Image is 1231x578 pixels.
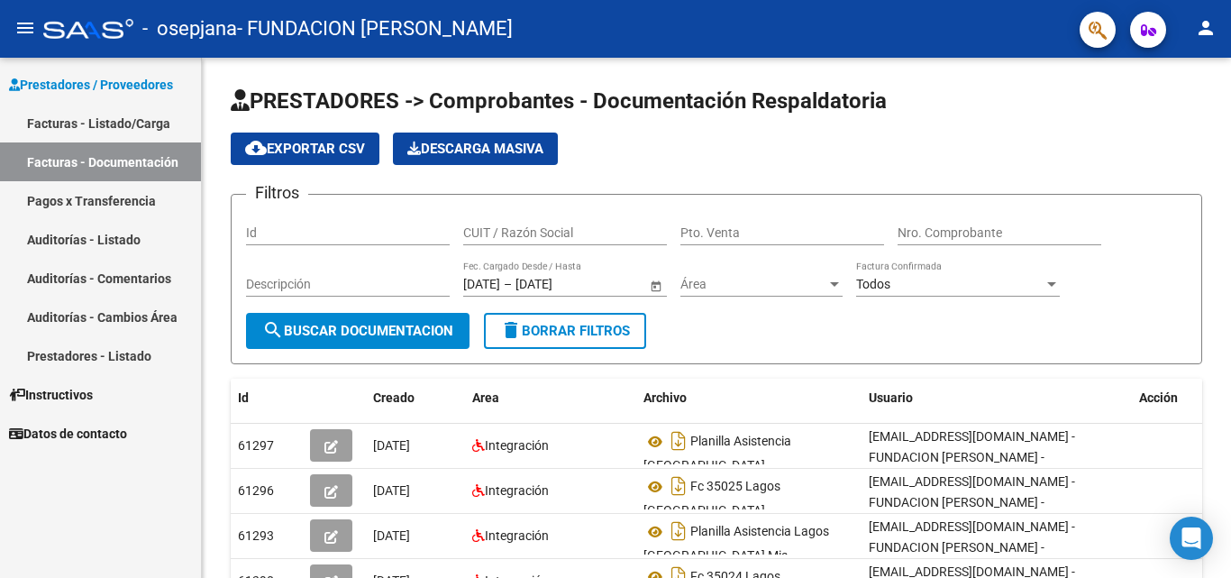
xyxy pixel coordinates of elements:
span: [EMAIL_ADDRESS][DOMAIN_NAME] - FUNDACION [PERSON_NAME] - [869,474,1075,509]
input: End date [515,277,604,292]
span: Descarga Masiva [407,141,543,157]
span: Id [238,390,249,405]
datatable-header-cell: Acción [1132,379,1222,417]
span: Usuario [869,390,913,405]
span: Creado [373,390,415,405]
input: Start date [463,277,500,292]
i: Descargar documento [667,517,690,546]
span: Instructivos [9,385,93,405]
h3: Filtros [246,180,308,206]
span: Fc 35025 Lagos [GEOGRAPHIC_DATA] [643,480,780,518]
span: [EMAIL_ADDRESS][DOMAIN_NAME] - FUNDACION [PERSON_NAME] - [869,429,1075,464]
datatable-header-cell: Area [465,379,636,417]
button: Buscar Documentacion [246,313,470,349]
span: Datos de contacto [9,424,127,444]
button: Descarga Masiva [393,133,558,165]
mat-icon: menu [14,17,36,39]
span: Integración [485,438,549,453]
span: - FUNDACION [PERSON_NAME] [237,9,513,49]
datatable-header-cell: Archivo [636,379,862,417]
span: Integración [485,528,549,543]
i: Descargar documento [667,472,690,500]
i: Descargar documento [667,427,690,455]
button: Open calendar [646,276,665,295]
span: Planilla Asistencia Lagos [GEOGRAPHIC_DATA] Mis [643,525,829,564]
span: Acción [1139,390,1178,405]
span: PRESTADORES -> Comprobantes - Documentación Respaldatoria [231,88,887,114]
span: [DATE] [373,483,410,498]
span: – [504,277,512,292]
span: 61293 [238,528,274,543]
datatable-header-cell: Id [231,379,303,417]
span: [EMAIL_ADDRESS][DOMAIN_NAME] - FUNDACION [PERSON_NAME] - [869,519,1075,555]
span: Exportar CSV [245,141,365,157]
app-download-masive: Descarga masiva de comprobantes (adjuntos) [393,133,558,165]
span: [DATE] [373,528,410,543]
span: Archivo [643,390,687,405]
span: [DATE] [373,438,410,453]
button: Borrar Filtros [484,313,646,349]
mat-icon: person [1195,17,1217,39]
mat-icon: cloud_download [245,137,267,159]
span: Area [472,390,499,405]
mat-icon: search [262,319,284,341]
span: Borrar Filtros [500,323,630,339]
datatable-header-cell: Creado [366,379,465,417]
span: - osepjana [142,9,237,49]
span: 61297 [238,438,274,453]
span: Prestadores / Proveedores [9,75,173,95]
mat-icon: delete [500,319,522,341]
datatable-header-cell: Usuario [862,379,1132,417]
span: 61296 [238,483,274,498]
span: Todos [856,277,890,291]
span: Buscar Documentacion [262,323,453,339]
span: Área [680,277,826,292]
button: Exportar CSV [231,133,379,165]
span: Planilla Asistencia [GEOGRAPHIC_DATA] [GEOGRAPHIC_DATA] Mie [643,435,791,493]
div: Open Intercom Messenger [1170,517,1213,560]
span: Integración [485,483,549,498]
